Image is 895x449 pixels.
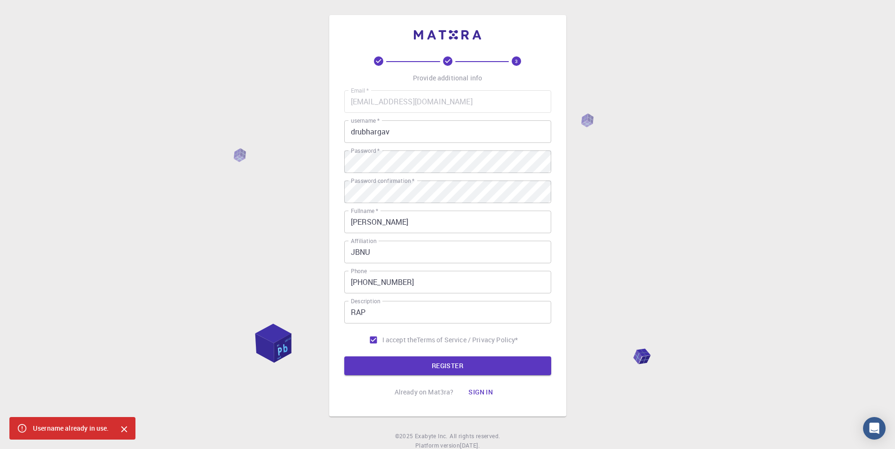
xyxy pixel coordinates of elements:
button: Close [117,422,132,437]
div: Open Intercom Messenger [863,417,886,440]
label: Fullname [351,207,378,215]
p: Provide additional info [413,73,482,83]
label: Description [351,297,380,305]
a: Terms of Service / Privacy Policy* [417,335,518,345]
label: Password confirmation [351,177,414,185]
label: Affiliation [351,237,376,245]
label: Email [351,87,369,95]
a: Exabyte Inc. [415,432,448,441]
p: Already on Mat3ra? [395,387,454,397]
button: Sign in [461,383,500,402]
span: I accept the [382,335,417,345]
span: [DATE] . [460,441,480,449]
button: REGISTER [344,356,551,375]
span: © 2025 [395,432,415,441]
span: Exabyte Inc. [415,432,448,440]
span: All rights reserved. [450,432,500,441]
div: Username already in use. [33,420,109,437]
label: username [351,117,380,125]
label: Phone [351,267,367,275]
text: 3 [515,58,518,64]
label: Password [351,147,380,155]
p: Terms of Service / Privacy Policy * [417,335,518,345]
